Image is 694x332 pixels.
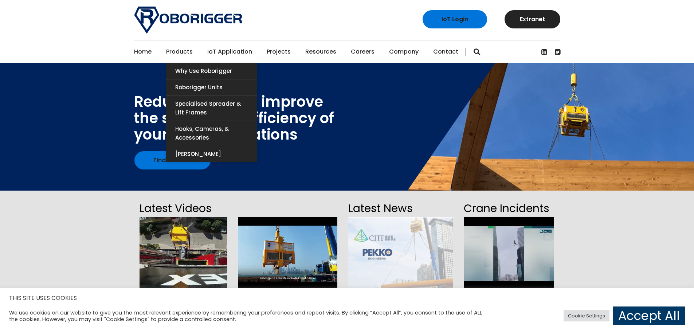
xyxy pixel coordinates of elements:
[9,293,685,303] h5: THIS SITE USES COOKIES
[267,40,291,63] a: Projects
[464,217,554,290] img: hqdefault.jpg
[207,40,252,63] a: IoT Application
[134,94,334,143] div: Reduce cost and improve the safety and efficiency of your lifting operations
[464,200,554,217] h2: Crane Incidents
[140,217,227,290] img: hqdefault.jpg
[505,10,560,28] a: Extranet
[134,151,211,169] a: Find out how
[140,200,227,217] h2: Latest Videos
[134,7,242,34] img: Roborigger
[348,200,452,217] h2: Latest News
[166,79,257,95] a: Roborigger Units
[134,40,152,63] a: Home
[423,10,487,28] a: IoT Login
[166,146,257,162] a: [PERSON_NAME]
[305,40,336,63] a: Resources
[166,96,257,121] a: Specialised Spreader & Lift Frames
[433,40,458,63] a: Contact
[166,121,257,146] a: Hooks, Cameras, & Accessories
[564,310,609,321] a: Cookie Settings
[166,40,193,63] a: Products
[238,217,338,290] img: hqdefault.jpg
[389,40,419,63] a: Company
[613,306,685,325] a: Accept All
[9,309,482,323] div: We use cookies on our website to give you the most relevant experience by remembering your prefer...
[351,40,375,63] a: Careers
[166,63,257,79] a: Why use Roborigger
